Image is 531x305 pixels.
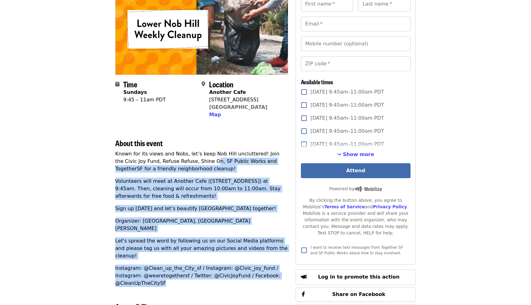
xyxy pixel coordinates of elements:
[337,151,374,158] button: See more timeslots
[301,36,411,51] input: Mobile number (optional)
[311,101,384,109] span: [DATE] 9:45am–11:00am PDT
[332,291,385,297] span: Share on Facebook
[115,265,288,287] p: Instagram: @Clean_up_the_City_sf / Instagram: @Civic_joy_fund / Instagram: @wearetogethersf / Twi...
[209,96,267,104] div: [STREET_ADDRESS]
[296,270,416,284] button: Log in to promote this action
[115,150,288,173] p: Known for its views and Nobs, let’s keep Nob Hill uncluttered! Join the Civic Joy Fund, Refuse Re...
[324,204,365,209] a: Terms of Service
[311,141,384,148] span: [DATE] 9:45am–11:00am PDT
[301,78,333,86] span: Available times
[301,56,411,71] input: ZIP code
[115,81,120,87] i: calendar icon
[123,89,147,95] strong: Sundays
[209,89,246,95] strong: Another Cafe
[301,16,411,31] input: Email
[115,237,288,260] p: Let's spread the word by following us on our Social Media platforms and please tag us with all yo...
[209,104,267,110] a: [GEOGRAPHIC_DATA]
[209,79,234,90] span: Location
[123,79,137,90] span: Time
[202,81,205,87] i: map-marker-alt icon
[318,274,399,280] span: Log in to promote this action
[311,127,384,135] span: [DATE] 9:45am–11:00am PDT
[354,186,382,192] img: Powered by Mobilize
[115,178,288,200] p: Volunteers will meet at Another Cafe ([STREET_ADDRESS]) at 9:45am. Then, cleaning will occur from...
[373,204,407,209] a: Privacy Policy
[311,114,384,122] span: [DATE] 9:45am–11:00am PDT
[209,111,221,118] button: Map
[311,245,403,255] span: I want to receive text messages from Together SF and SF Public Works about how to stay involved.
[209,112,221,118] span: Map
[311,88,384,96] span: [DATE] 9:45am–11:00am PDT
[301,197,411,236] div: By clicking the button above, you agree to Mobilize's and . Mobilize is a service provider and wi...
[301,163,411,178] button: Attend
[115,205,288,212] p: Sign up [DATE] and let’s beautify [GEOGRAPHIC_DATA] together!
[343,151,374,157] span: Show more
[296,287,416,302] button: Share on Facebook
[115,217,288,232] p: Organizer: [GEOGRAPHIC_DATA], [GEOGRAPHIC_DATA][PERSON_NAME]
[123,96,166,104] div: 9:45 – 11am PDT
[329,186,382,191] span: Powered by
[115,137,163,148] span: About this event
